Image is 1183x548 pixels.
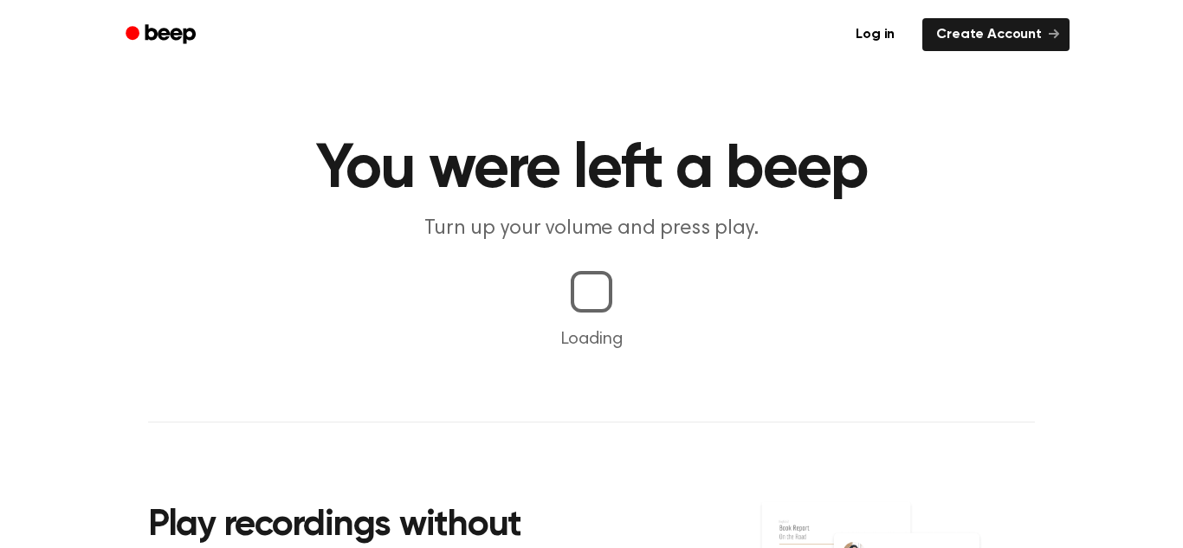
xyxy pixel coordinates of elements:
a: Beep [113,18,211,52]
a: Log in [838,15,912,55]
a: Create Account [922,18,1070,51]
p: Turn up your volume and press play. [259,215,924,243]
p: Loading [21,326,1162,352]
h1: You were left a beep [148,139,1035,201]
